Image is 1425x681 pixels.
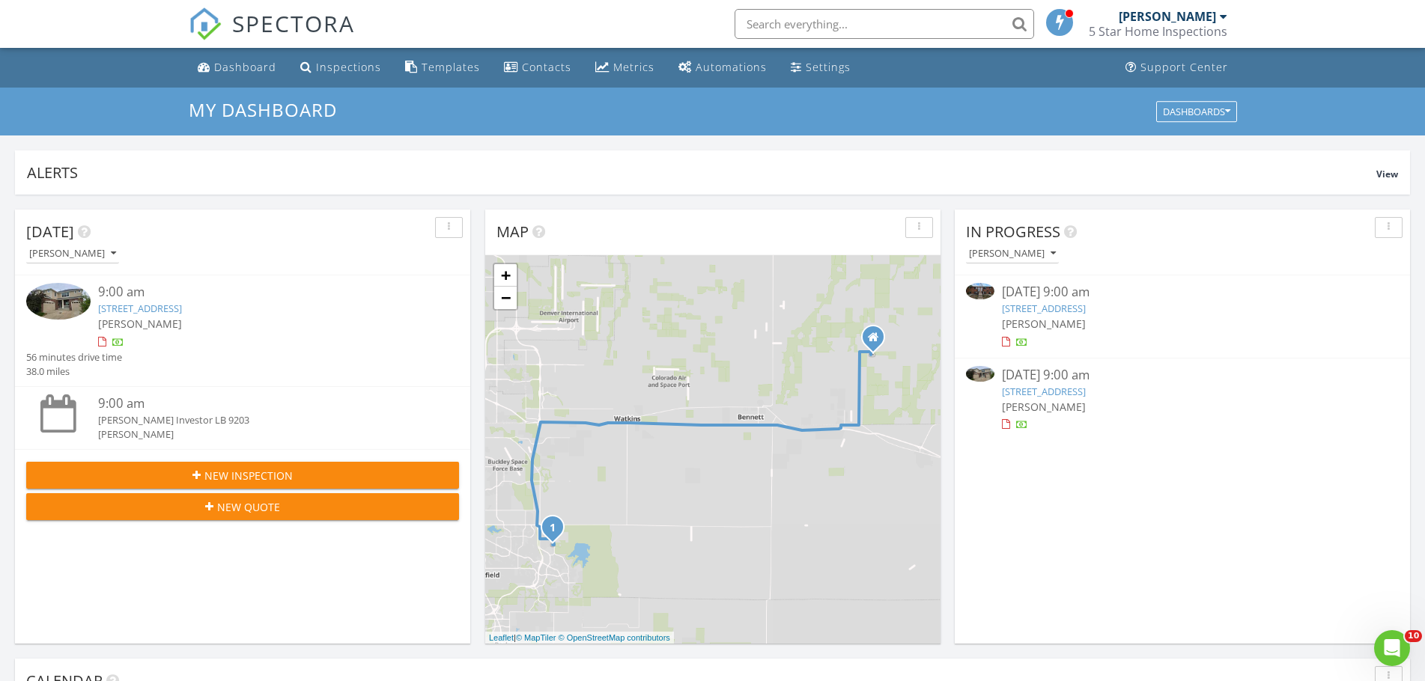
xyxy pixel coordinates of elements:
div: [PERSON_NAME] [969,248,1056,259]
i: 1 [550,523,556,534]
div: 56 minutes drive time [26,350,122,364]
div: | [485,632,674,644]
a: Automations (Basic) [672,54,773,82]
img: The Best Home Inspection Software - Spectora [189,7,222,40]
div: Inspections [316,60,381,74]
div: 24725 E Crestline Pl, Aurora, CO 80016 [553,527,562,536]
a: © MapTiler [516,633,556,642]
a: [STREET_ADDRESS] [1002,385,1086,398]
div: [DATE] 9:00 am [1002,283,1363,302]
div: [PERSON_NAME] [1119,9,1216,24]
a: Settings [785,54,857,82]
div: Settings [806,60,851,74]
div: 9:00 am [98,394,423,413]
a: [DATE] 9:00 am [STREET_ADDRESS] [PERSON_NAME] [966,366,1399,433]
div: 38.0 miles [26,364,122,379]
div: Automations [696,60,767,74]
a: Support Center [1119,54,1234,82]
a: Zoom in [494,264,517,287]
div: [DATE] 9:00 am [1002,366,1363,385]
div: [PERSON_NAME] Investor LB 9203 [98,413,423,427]
div: Dashboard [214,60,276,74]
span: [PERSON_NAME] [98,317,182,331]
div: 59900 E 64th Ave, Strasburg CO 80136 [873,337,882,346]
div: 5 Star Home Inspections [1089,24,1227,39]
span: SPECTORA [232,7,355,39]
div: Support Center [1140,60,1228,74]
div: Contacts [522,60,571,74]
span: [PERSON_NAME] [1002,317,1086,331]
span: [PERSON_NAME] [1002,400,1086,414]
a: Contacts [498,54,577,82]
a: Templates [399,54,486,82]
div: [PERSON_NAME] [29,248,116,259]
div: Metrics [613,60,654,74]
div: Alerts [27,162,1376,183]
img: 9357258%2Fcover_photos%2Fey3RTyNStHBq2xPVCbBG%2Fsmall.jpg [966,283,994,299]
button: [PERSON_NAME] [26,244,119,264]
span: New Inspection [204,468,293,483]
div: Dashboards [1163,106,1230,117]
span: New Quote [217,499,280,515]
div: 9:00 am [98,283,423,302]
span: [DATE] [26,222,74,242]
img: 9373212%2Freports%2F4beaf0f4-0b3d-4533-a40e-5c93f2b806ee%2Fcover_photos%2FQjFdL7cflVwGDSZ59LnM%2F... [966,366,994,382]
button: New Inspection [26,462,459,489]
div: [PERSON_NAME] [98,427,423,442]
input: Search everything... [735,9,1034,39]
a: Metrics [589,54,660,82]
div: Templates [422,60,480,74]
iframe: Intercom live chat [1374,630,1410,666]
button: New Quote [26,493,459,520]
a: 9:00 am [STREET_ADDRESS] [PERSON_NAME] 56 minutes drive time 38.0 miles [26,283,459,379]
button: [PERSON_NAME] [966,244,1059,264]
span: In Progress [966,222,1060,242]
a: [STREET_ADDRESS] [98,302,182,315]
a: Zoom out [494,287,517,309]
a: Inspections [294,54,387,82]
a: [STREET_ADDRESS] [1002,302,1086,315]
a: Dashboard [192,54,282,82]
span: My Dashboard [189,97,337,122]
a: [DATE] 9:00 am [STREET_ADDRESS] [PERSON_NAME] [966,283,1399,349]
span: 10 [1405,630,1422,642]
a: © OpenStreetMap contributors [559,633,670,642]
button: Dashboards [1156,101,1237,122]
span: Map [496,222,529,242]
img: 9373212%2Freports%2F4beaf0f4-0b3d-4533-a40e-5c93f2b806ee%2Fcover_photos%2FQjFdL7cflVwGDSZ59LnM%2F... [26,283,91,319]
a: SPECTORA [189,20,355,52]
a: Leaflet [489,633,514,642]
span: View [1376,168,1398,180]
